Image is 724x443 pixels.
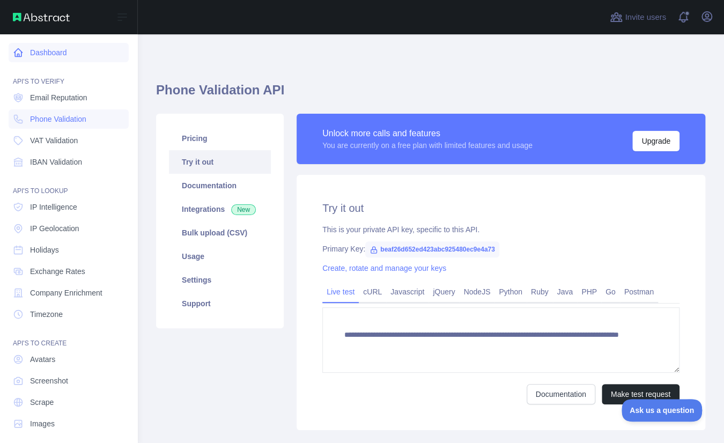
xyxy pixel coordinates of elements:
a: Avatars [9,350,129,369]
a: IP Intelligence [9,197,129,217]
a: Screenshot [9,371,129,390]
span: New [231,204,256,215]
a: Company Enrichment [9,283,129,302]
h2: Try it out [322,201,679,216]
span: Company Enrichment [30,287,102,298]
a: Email Reputation [9,88,129,107]
a: VAT Validation [9,131,129,150]
a: Java [553,283,578,300]
a: Phone Validation [9,109,129,129]
a: Ruby [527,283,553,300]
a: Create, rotate and manage your keys [322,264,446,272]
a: cURL [359,283,386,300]
a: Timezone [9,305,129,324]
button: Invite users [608,9,668,26]
span: Holidays [30,245,59,255]
div: You are currently on a free plan with limited features and usage [322,140,533,151]
a: Postman [620,283,658,300]
a: Support [169,292,271,315]
div: Primary Key: [322,243,679,254]
a: Exchange Rates [9,262,129,281]
a: Settings [169,268,271,292]
iframe: Toggle Customer Support [622,399,703,422]
div: Unlock more calls and features [322,127,533,140]
div: API'S TO CREATE [9,326,129,348]
span: Phone Validation [30,114,86,124]
div: API'S TO VERIFY [9,64,129,86]
img: Abstract API [13,13,70,21]
span: Timezone [30,309,63,320]
a: Scrape [9,393,129,412]
span: Images [30,418,55,429]
span: VAT Validation [30,135,78,146]
a: Python [494,283,527,300]
div: This is your private API key, specific to this API. [322,224,679,235]
a: Images [9,414,129,433]
a: Dashboard [9,43,129,62]
a: IBAN Validation [9,152,129,172]
span: Avatars [30,354,55,365]
span: IP Geolocation [30,223,79,234]
h1: Phone Validation API [156,82,705,107]
a: Holidays [9,240,129,260]
span: beaf26d652ed423abc925480ec9e4a73 [365,241,499,257]
a: IP Geolocation [9,219,129,238]
a: Documentation [169,174,271,197]
span: Screenshot [30,375,68,386]
a: Bulk upload (CSV) [169,221,271,245]
span: IBAN Validation [30,157,82,167]
a: PHP [577,283,601,300]
a: Usage [169,245,271,268]
span: Scrape [30,397,54,408]
a: Integrations New [169,197,271,221]
a: jQuery [429,283,459,300]
button: Upgrade [632,131,679,151]
a: Go [601,283,620,300]
button: Make test request [602,384,679,404]
a: NodeJS [459,283,494,300]
span: Exchange Rates [30,266,85,277]
span: Email Reputation [30,92,87,103]
span: Invite users [625,11,666,24]
a: Pricing [169,127,271,150]
a: Live test [322,283,359,300]
a: Javascript [386,283,429,300]
a: Try it out [169,150,271,174]
a: Documentation [527,384,595,404]
span: IP Intelligence [30,202,77,212]
div: API'S TO LOOKUP [9,174,129,195]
